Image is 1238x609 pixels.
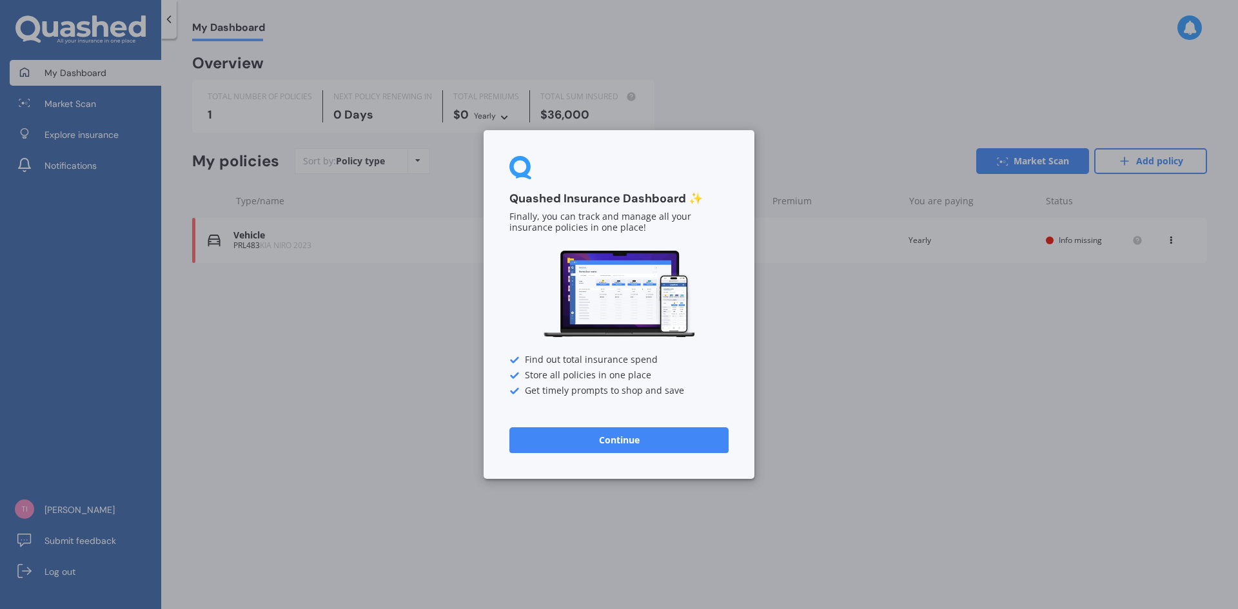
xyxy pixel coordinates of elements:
[509,355,729,365] div: Find out total insurance spend
[542,249,696,340] img: Dashboard
[509,212,729,234] p: Finally, you can track and manage all your insurance policies in one place!
[509,371,729,381] div: Store all policies in one place
[509,427,729,453] button: Continue
[509,191,729,206] h3: Quashed Insurance Dashboard ✨
[509,386,729,396] div: Get timely prompts to shop and save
